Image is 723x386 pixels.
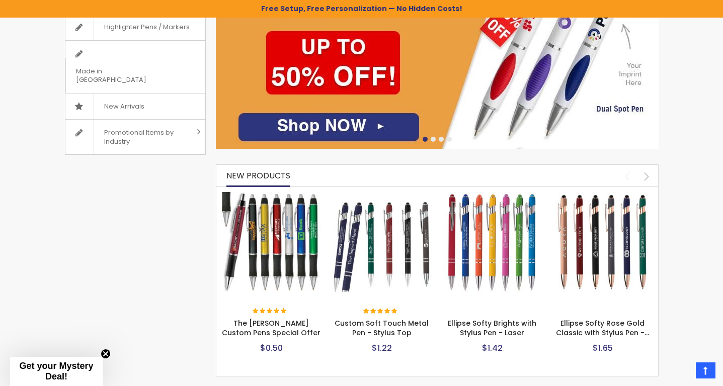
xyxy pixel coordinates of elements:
[65,93,205,120] a: New Arrivals
[448,318,536,338] a: Ellipse Softy Brights with Stylus Pen - Laser
[65,14,205,40] a: Highlighter Pens / Markers
[221,192,322,293] img: The Barton Custom Pens Special Offer
[593,342,613,354] span: $1.65
[253,308,288,315] div: 100%
[638,167,656,185] div: next
[19,361,93,381] span: Get your Mystery Deal!
[65,120,205,154] a: Promotional Items by Industry
[65,41,205,93] a: Made in [GEOGRAPHIC_DATA]
[363,308,398,315] div: 100%
[94,120,193,154] span: Promotional Items by Industry
[332,192,432,293] img: Custom Soft Touch Metal Pen - Stylus Top
[556,318,649,338] a: Ellipse Softy Rose Gold Classic with Stylus Pen -…
[482,342,503,354] span: $1.42
[221,191,322,200] a: The Barton Custom Pens Special Offer
[442,192,543,293] img: Ellipse Softy Brights with Stylus Pen - Laser
[94,14,200,40] span: Highlighter Pens / Markers
[94,93,154,120] span: New Arrivals
[332,191,432,200] a: Custom Soft Touch Metal Pen - Stylus Top
[335,318,429,338] a: Custom Soft Touch Metal Pen - Stylus Top
[552,192,653,293] img: Ellipse Softy Rose Gold Classic with Stylus Pen - Silver Laser
[226,170,290,181] span: New Products
[10,357,103,386] div: Get your Mystery Deal!Close teaser
[372,342,392,354] span: $1.22
[222,318,320,338] a: The [PERSON_NAME] Custom Pens Special Offer
[260,342,283,354] span: $0.50
[65,58,180,93] span: Made in [GEOGRAPHIC_DATA]
[696,362,715,378] a: Top
[442,191,543,200] a: Ellipse Softy Brights with Stylus Pen - Laser
[618,167,636,185] div: prev
[552,191,653,200] a: Ellipse Softy Rose Gold Classic with Stylus Pen - Silver Laser
[101,349,111,359] button: Close teaser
